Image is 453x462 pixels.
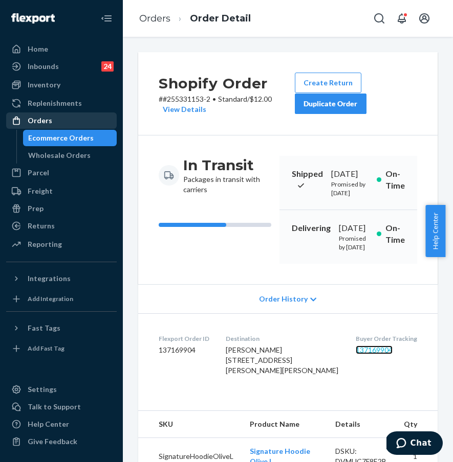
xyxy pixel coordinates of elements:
a: Add Fast Tag [6,340,117,357]
button: Integrations [6,270,117,287]
button: Create Return [295,73,361,93]
th: SKU [138,411,242,438]
div: Prep [28,203,44,214]
div: 24 [101,61,114,72]
div: Give Feedback [28,436,77,447]
button: Fast Tags [6,320,117,336]
p: Promised by [DATE] [331,180,369,197]
span: • [212,95,216,103]
div: Freight [28,186,53,196]
button: View Details [159,104,206,114]
a: Orders [6,112,117,129]
div: Integrations [28,273,71,284]
a: Settings [6,381,117,398]
a: Orders [139,13,170,24]
div: Duplicate Order [304,99,358,109]
div: Ecommerce Orders [28,133,94,143]
button: Give Feedback [6,433,117,450]
p: On-Time [385,168,405,192]
div: Returns [28,221,55,231]
div: Reporting [28,239,62,249]
button: Open Search Box [369,8,390,29]
h2: Shopify Order [159,73,295,94]
h3: In Transit [183,156,271,174]
p: On-Time [385,222,405,246]
div: Home [28,44,48,54]
div: Parcel [28,168,49,178]
dd: 137169904 [159,345,209,355]
button: Duplicate Order [295,94,366,114]
img: Flexport logo [11,13,55,24]
button: Open account menu [414,8,435,29]
div: Wholesale Orders [28,150,91,160]
iframe: Opens a widget where you can chat to one of our agents [386,431,443,457]
dt: Buyer Order Tracking [356,334,417,343]
a: Inventory [6,77,117,93]
div: Packages in transit with carriers [183,156,271,195]
div: Orders [28,115,52,126]
dt: Destination [226,334,339,343]
a: Order Detail [190,13,251,24]
a: Inbounds24 [6,58,117,75]
div: Settings [28,384,57,395]
div: Replenishments [28,98,82,108]
span: [PERSON_NAME] [STREET_ADDRESS][PERSON_NAME][PERSON_NAME] [226,345,338,375]
a: Reporting [6,236,117,252]
a: Freight [6,183,117,199]
div: Help Center [28,419,69,429]
p: Shipped [292,168,323,192]
a: 137169904 [356,345,393,354]
button: Talk to Support [6,399,117,415]
a: Help Center [6,416,117,432]
p: Promised by [DATE] [339,234,369,251]
ol: breadcrumbs [131,4,259,34]
a: Replenishments [6,95,117,111]
dt: Flexport Order ID [159,334,209,343]
a: Ecommerce Orders [23,130,117,146]
div: [DATE] [331,168,369,180]
p: # #255331153-2 / $12.00 [159,94,295,114]
div: Fast Tags [28,323,60,333]
button: Close Navigation [96,8,117,29]
a: Prep [6,200,117,217]
span: Order History [259,294,308,304]
th: Qty [396,411,438,438]
div: Talk to Support [28,402,81,412]
button: Open notifications [392,8,412,29]
a: Parcel [6,165,117,181]
a: Returns [6,218,117,234]
div: Add Fast Tag [28,344,64,353]
div: Inbounds [28,61,59,72]
span: Standard [218,95,247,103]
div: Inventory [28,80,60,90]
a: Wholesale Orders [23,147,117,164]
a: Home [6,41,117,57]
th: Details [327,411,396,438]
button: Help Center [425,205,445,257]
a: Add Integration [6,291,117,307]
div: [DATE] [339,222,369,234]
div: Add Integration [28,294,73,303]
p: Delivering [292,222,331,234]
th: Product Name [242,411,327,438]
